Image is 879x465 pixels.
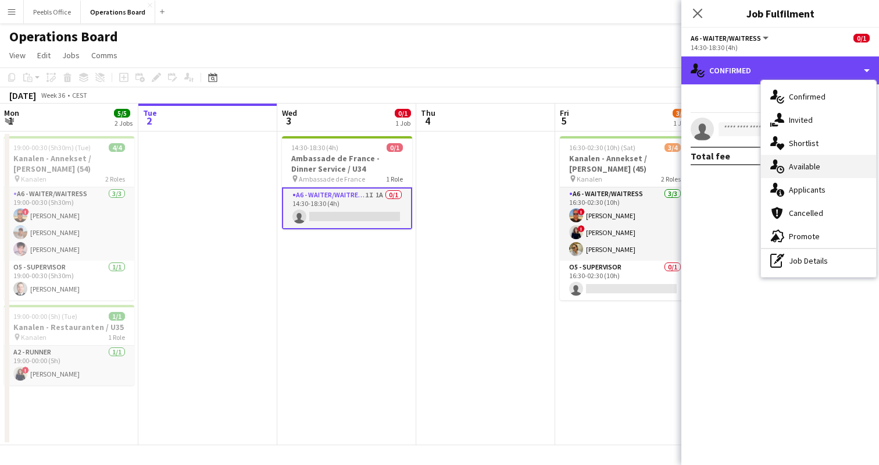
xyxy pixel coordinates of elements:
span: Fri [560,108,569,118]
span: Tue [143,108,157,118]
span: 1 Role [108,333,125,342]
span: 0/1 [395,109,411,118]
span: Ambassade de France [299,175,365,183]
span: 19:00-00:30 (5h30m) (Tue) [13,143,91,152]
span: Comms [91,50,117,61]
app-job-card: 19:00-00:30 (5h30m) (Tue)4/4Kanalen - Annekset / [PERSON_NAME] (54) Kanalen2 RolesA6 - WAITER/WAI... [4,136,134,300]
h3: Kanalen - Annekset / [PERSON_NAME] (45) [560,153,690,174]
span: Promote [789,231,820,242]
button: A6 - WAITER/WAITRESS [691,34,770,42]
app-card-role: A2 - RUNNER1/119:00-00:00 (5h)![PERSON_NAME] [4,346,134,385]
h3: Kanalen - Restauranten / U35 [4,322,134,332]
app-job-card: 19:00-00:00 (5h) (Tue)1/1Kanalen - Restauranten / U35 Kanalen1 RoleA2 - RUNNER1/119:00-00:00 (5h)... [4,305,134,385]
span: Week 36 [38,91,67,100]
a: Jobs [58,48,84,63]
span: Confirmed [789,91,826,102]
span: ! [22,208,29,215]
app-job-card: 16:30-02:30 (10h) (Sat)3/4Kanalen - Annekset / [PERSON_NAME] (45) Kanalen2 RolesA6 - WAITER/WAITR... [560,136,690,300]
span: 2 [141,114,157,127]
span: Kanalen [21,175,47,183]
div: 1 Job [673,119,688,127]
span: View [9,50,26,61]
span: Available [789,161,820,172]
span: 4/4 [109,143,125,152]
h3: Kanalen - Annekset / [PERSON_NAME] (54) [4,153,134,174]
div: 2 Jobs [115,119,133,127]
span: Kanalen [21,333,47,342]
span: Mon [4,108,19,118]
span: 14:30-18:30 (4h) [291,143,338,152]
span: 0/1 [387,143,403,152]
span: 5 [558,114,569,127]
span: Cancelled [789,208,823,218]
span: 3/4 [664,143,681,152]
span: Wed [282,108,297,118]
div: Total fee [691,150,730,162]
span: 3 [280,114,297,127]
span: 1 [2,114,19,127]
span: Invited [789,115,813,125]
span: 19:00-00:00 (5h) (Tue) [13,312,77,321]
app-card-role: A6 - WAITER/WAITRESS3/319:00-00:30 (5h30m)![PERSON_NAME][PERSON_NAME][PERSON_NAME] [4,187,134,261]
span: Applicants [789,184,826,195]
span: Thu [421,108,435,118]
span: 0/1 [853,34,870,42]
span: Jobs [62,50,80,61]
span: A6 - WAITER/WAITRESS [691,34,761,42]
app-card-role: A6 - WAITER/WAITRESS1I1A0/114:30-18:30 (4h) [282,187,412,229]
span: 1/1 [109,312,125,321]
span: Shortlist [789,138,819,148]
div: 14:30-18:30 (4h) [691,43,870,52]
span: ! [578,225,585,232]
app-card-role: A6 - WAITER/WAITRESS3/316:30-02:30 (10h)![PERSON_NAME]![PERSON_NAME][PERSON_NAME] [560,187,690,261]
div: Job Details [761,249,876,272]
span: ! [22,367,29,374]
span: 1 Role [386,175,403,183]
span: ! [578,208,585,215]
app-card-role: O5 - SUPERVISOR1/119:00-00:30 (5h30m)[PERSON_NAME] [4,261,134,300]
span: Kanalen [577,175,602,183]
span: 2 Roles [661,175,681,183]
button: Operations Board [81,1,155,23]
a: View [5,48,30,63]
button: Peebls Office [24,1,81,23]
span: 16:30-02:30 (10h) (Sat) [569,143,635,152]
div: CEST [72,91,87,100]
h3: Job Fulfilment [681,6,879,21]
h3: Ambassade de France - Dinner Service / U34 [282,153,412,174]
h1: Operations Board [9,28,118,45]
span: 5/5 [114,109,130,118]
span: 2 Roles [105,175,125,183]
app-card-role: O5 - SUPERVISOR0/116:30-02:30 (10h) [560,261,690,300]
app-job-card: 14:30-18:30 (4h)0/1Ambassade de France - Dinner Service / U34 Ambassade de France1 RoleA6 - WAITE... [282,136,412,229]
span: Edit [37,50,51,61]
div: 1 Job [395,119,410,127]
span: 3/4 [673,109,689,118]
span: 4 [419,114,435,127]
a: Comms [87,48,122,63]
div: [DATE] [9,90,36,101]
div: Confirmed [681,56,879,84]
a: Edit [33,48,55,63]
